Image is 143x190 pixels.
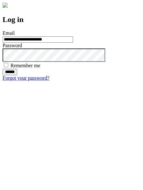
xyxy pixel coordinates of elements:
[3,75,49,81] a: Forgot your password?
[3,43,22,48] label: Password
[10,63,40,68] label: Remember me
[3,30,15,36] label: Email
[3,15,140,24] h2: Log in
[3,3,8,8] img: logo-4e3dc11c47720685a147b03b5a06dd966a58ff35d612b21f08c02c0306f2b779.png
